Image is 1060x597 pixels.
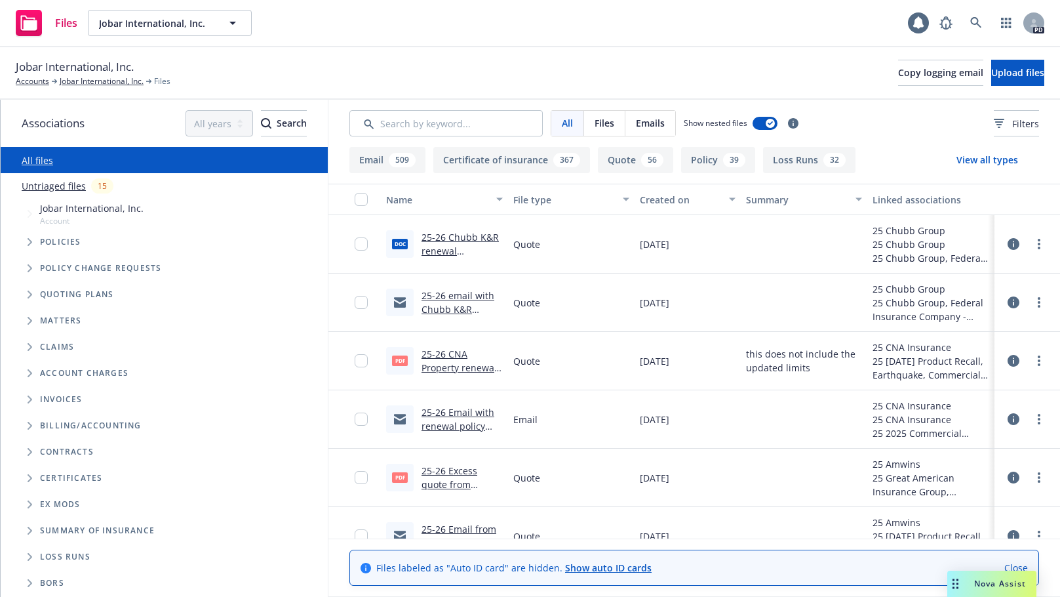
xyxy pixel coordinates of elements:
[422,348,497,388] a: 25-26 CNA Property renewal policy.pdf
[513,413,538,426] span: Email
[392,239,408,249] span: doc
[40,369,128,377] span: Account charges
[355,413,368,426] input: Toggle Row Selected
[422,406,494,446] a: 25-26 Email with renewal policy from CNA.msg
[823,153,846,167] div: 32
[1,199,328,413] div: Tree Example
[1004,561,1028,575] a: Close
[392,356,408,365] span: pdf
[386,193,488,207] div: Name
[681,147,755,173] button: Policy
[935,147,1039,173] button: View all types
[261,111,307,136] div: Search
[553,153,580,167] div: 367
[562,116,573,130] span: All
[355,237,368,251] input: Toggle Row Selected
[640,354,669,368] span: [DATE]
[16,75,49,87] a: Accounts
[994,110,1039,136] button: Filters
[867,184,994,215] button: Linked associations
[389,153,416,167] div: 509
[746,347,863,375] span: this does not include the updated limits
[873,413,989,426] div: 25 CNA Insurance
[16,58,134,75] span: Jobar International, Inc.
[1031,353,1047,369] a: more
[595,116,614,130] span: Files
[1031,470,1047,485] a: more
[392,472,408,482] span: pdf
[40,396,83,403] span: Invoices
[22,115,85,132] span: Associations
[1,413,328,596] div: Folder Tree Example
[873,237,989,251] div: 25 Chubb Group
[355,193,368,206] input: Select all
[422,523,500,563] a: 25-26 Email from Amwins with Excess quote.msg
[741,184,868,215] button: Summary
[1012,117,1039,131] span: Filters
[873,251,989,265] div: 25 Chubb Group, Federal Insurance Company - Chubb Group
[933,10,959,36] a: Report a Bug
[991,66,1044,79] span: Upload files
[898,66,983,79] span: Copy logging email
[598,147,673,173] button: Quote
[873,282,989,296] div: 25 Chubb Group
[873,426,989,440] div: 25 2025 Commercial Property
[993,10,1019,36] a: Switch app
[640,529,669,543] span: [DATE]
[376,561,652,575] span: Files labeled as "Auto ID card" are hidden.
[261,110,307,136] button: SearchSearch
[422,231,499,271] a: 25-26 Chubb K&R renewal quote.doc
[1031,411,1047,427] a: more
[99,16,212,30] span: Jobar International, Inc.
[513,193,616,207] div: File type
[873,224,989,237] div: 25 Chubb Group
[40,553,90,561] span: Loss Runs
[1031,236,1047,252] a: more
[349,110,543,136] input: Search by keyword...
[947,571,1036,597] button: Nova Assist
[873,354,989,382] div: 25 [DATE] Product Recall, Earthquake, Commercial Property, Commercial Auto, Excess Liability, Gen...
[640,413,669,426] span: [DATE]
[1031,528,1047,544] a: more
[1031,295,1047,310] a: more
[723,153,745,167] div: 39
[513,354,540,368] span: Quote
[947,571,964,597] div: Drag to move
[261,118,271,129] svg: Search
[991,60,1044,86] button: Upload files
[355,471,368,484] input: Toggle Row Selected
[873,399,989,413] div: 25 CNA Insurance
[40,343,74,351] span: Claims
[963,10,989,36] a: Search
[22,179,86,193] a: Untriaged files
[40,527,155,535] span: Summary of insurance
[684,117,747,129] span: Show nested files
[40,264,161,272] span: Policy change requests
[422,289,494,329] a: 25-26 email with Chubb K&R Renewal.msg
[640,471,669,485] span: [DATE]
[91,178,113,194] div: 15
[565,562,652,574] a: Show auto ID cards
[513,471,540,485] span: Quote
[636,116,665,130] span: Emails
[513,529,540,543] span: Quote
[873,193,989,207] div: Linked associations
[355,354,368,367] input: Toggle Row Selected
[40,238,81,246] span: Policies
[641,153,663,167] div: 56
[40,201,144,215] span: Jobar International, Inc.
[40,215,144,226] span: Account
[873,457,989,471] div: 25 Amwins
[508,184,635,215] button: File type
[10,5,83,41] a: Files
[349,147,425,173] button: Email
[40,317,81,325] span: Matters
[40,422,142,430] span: Billing/Accounting
[974,578,1026,589] span: Nova Assist
[873,340,989,354] div: 25 CNA Insurance
[513,237,540,251] span: Quote
[88,10,252,36] button: Jobar International, Inc.
[422,464,477,504] a: 25-26 Excess quote from Amwins.pdf
[635,184,740,215] button: Created on
[40,448,94,456] span: Contracts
